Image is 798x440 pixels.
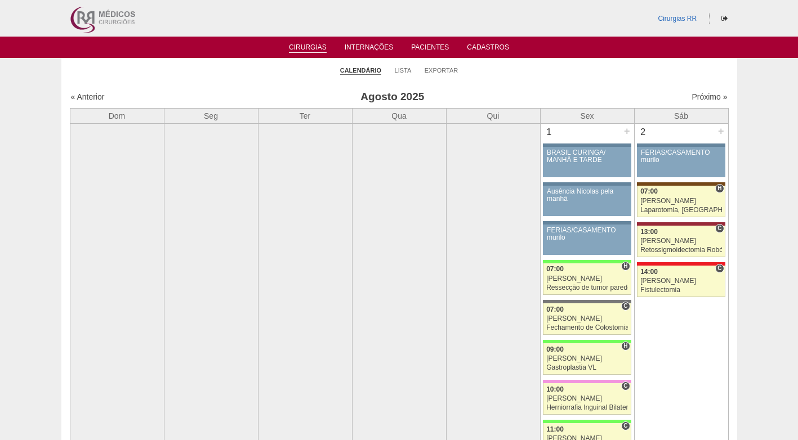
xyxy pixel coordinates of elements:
[543,186,631,216] a: Ausência Nicolas pela manhã
[70,108,164,123] th: Dom
[547,188,627,203] div: Ausência Nicolas pela manhã
[692,92,727,101] a: Próximo »
[543,380,631,383] div: Key: Albert Einstein
[546,395,628,402] div: [PERSON_NAME]
[546,364,628,371] div: Gastroplastia VL
[543,260,631,263] div: Key: Brasil
[541,124,558,141] div: 1
[547,227,627,241] div: FÉRIAS/CASAMENTO murilo
[446,108,540,123] th: Qui
[637,182,725,186] div: Key: Santa Joana
[546,345,564,353] span: 09:00
[540,108,634,123] th: Sex
[637,262,725,266] div: Key: Assunção
[640,268,658,276] span: 14:00
[543,340,631,343] div: Key: Brasil
[546,404,628,411] div: Herniorrafia Inguinal Bilateral
[640,197,722,205] div: [PERSON_NAME]
[637,186,725,217] a: H 07:00 [PERSON_NAME] Laparotomia, [GEOGRAPHIC_DATA], Drenagem, Bridas
[715,224,724,233] span: Consultório
[547,149,627,164] div: BRASIL CURINGA/ MANHÃ E TARDE
[543,303,631,335] a: C 07:00 [PERSON_NAME] Fechamento de Colostomia ou Enterostomia
[641,149,721,164] div: FÉRIAS/CASAMENTO murilo
[658,15,697,23] a: Cirurgias RR
[340,66,381,75] a: Calendário
[637,266,725,297] a: C 14:00 [PERSON_NAME] Fistulectomia
[71,92,105,101] a: « Anterior
[546,265,564,273] span: 07:00
[640,187,658,195] span: 07:00
[543,182,631,186] div: Key: Aviso
[715,184,724,193] span: Hospital
[621,342,630,351] span: Hospital
[637,147,725,177] a: FÉRIAS/CASAMENTO murilo
[395,66,412,74] a: Lista
[164,108,258,123] th: Seg
[546,275,628,282] div: [PERSON_NAME]
[621,302,630,311] span: Consultório
[546,355,628,362] div: [PERSON_NAME]
[411,43,449,55] a: Pacientes
[546,284,628,291] div: Ressecção de tumor parede abdominal pélvica
[543,420,631,423] div: Key: Brasil
[352,108,446,123] th: Qua
[546,306,564,313] span: 07:00
[543,300,631,303] div: Key: Santa Catarina
[640,246,722,254] div: Retossigmoidectomia Robótica
[621,421,630,430] span: Consultório
[640,206,722,214] div: Laparotomia, [GEOGRAPHIC_DATA], Drenagem, Bridas
[546,324,628,331] div: Fechamento de Colostomia ou Enterostomia
[345,43,394,55] a: Internações
[640,228,658,236] span: 13:00
[543,383,631,415] a: C 10:00 [PERSON_NAME] Herniorrafia Inguinal Bilateral
[621,381,630,390] span: Consultório
[543,343,631,375] a: H 09:00 [PERSON_NAME] Gastroplastia VL
[546,315,628,322] div: [PERSON_NAME]
[289,43,327,53] a: Cirurgias
[622,124,632,138] div: +
[543,263,631,295] a: H 07:00 [PERSON_NAME] Ressecção de tumor parede abdominal pélvica
[637,143,725,147] div: Key: Aviso
[721,15,728,22] i: Sair
[716,124,726,138] div: +
[634,108,728,123] th: Sáb
[621,262,630,271] span: Hospital
[637,226,725,257] a: C 13:00 [PERSON_NAME] Retossigmoidectomia Robótica
[640,277,722,285] div: [PERSON_NAME]
[546,385,564,393] span: 10:00
[467,43,509,55] a: Cadastros
[543,221,631,225] div: Key: Aviso
[543,225,631,255] a: FÉRIAS/CASAMENTO murilo
[635,124,652,141] div: 2
[543,147,631,177] a: BRASIL CURINGA/ MANHÃ E TARDE
[637,222,725,226] div: Key: Sírio Libanês
[715,264,724,273] span: Consultório
[640,237,722,245] div: [PERSON_NAME]
[228,89,556,105] h3: Agosto 2025
[546,425,564,433] span: 11:00
[640,286,722,294] div: Fistulectomia
[258,108,352,123] th: Ter
[543,143,631,147] div: Key: Aviso
[425,66,458,74] a: Exportar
